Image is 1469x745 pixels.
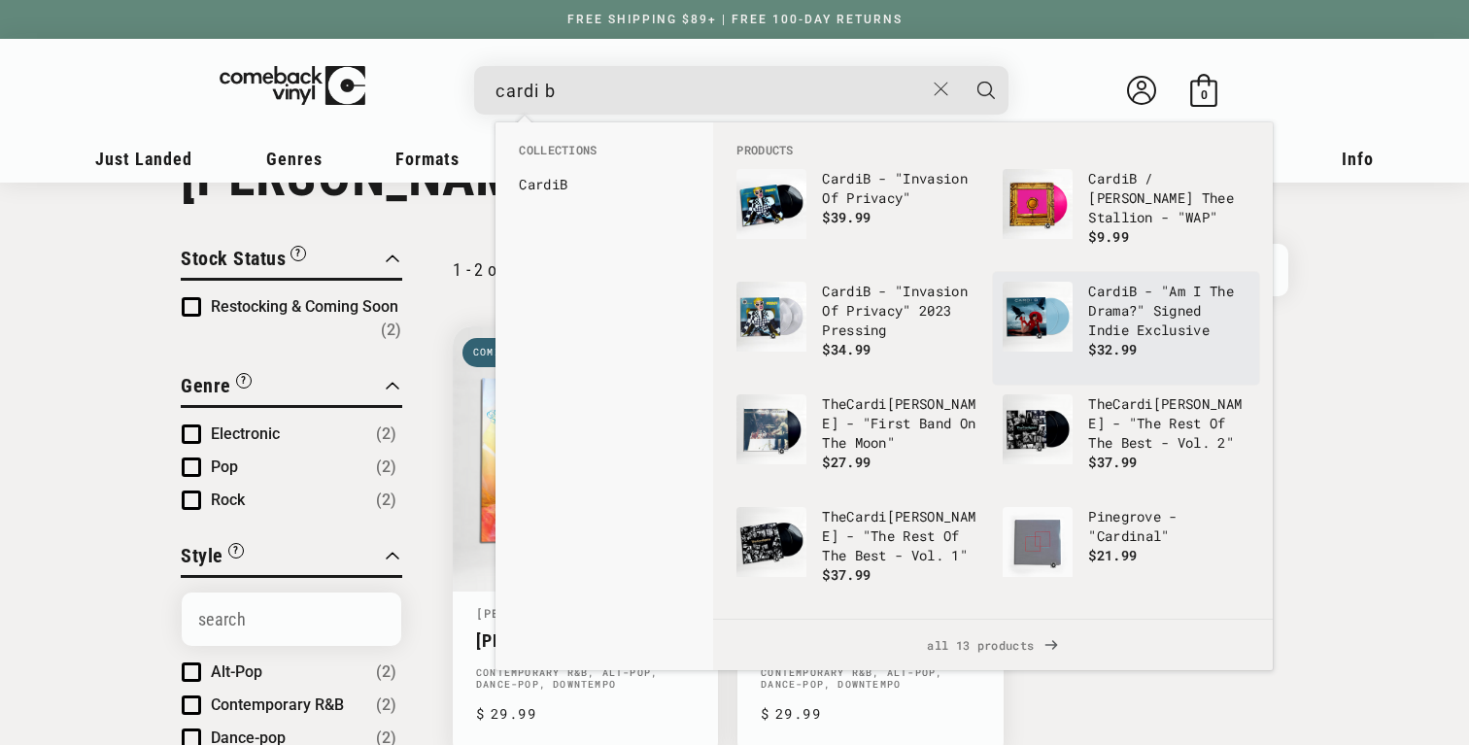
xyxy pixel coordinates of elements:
[736,507,806,577] img: The Cardigans - "The Rest Of The Best - Vol. 1"
[1088,169,1249,227] p: B / [PERSON_NAME] Thee Stallion - "WAP"
[727,272,993,385] li: products: Cardi B - "Invasion Of Privacy" 2023 Pressing
[1088,546,1137,564] span: $21.99
[1003,394,1073,464] img: The Cardigans - "The Rest Of The Best - Vol. 2"
[376,660,396,684] span: Number of products: (2)
[993,385,1259,497] li: products: The Cardigans - "The Rest Of The Best - Vol. 2"
[713,122,1273,619] div: Products
[993,272,1259,385] li: products: Cardi B - "Am I The Drama?" Signed Indie Exclusive
[519,175,690,194] a: CardiB
[1097,526,1138,545] b: Cardi
[211,662,262,681] span: Alt-Pop
[1088,282,1129,300] b: Cardi
[181,247,286,270] span: Stock Status
[211,457,238,476] span: Pop
[736,507,983,600] a: The Cardigans - "The Rest Of The Best - Vol. 1" TheCardi[PERSON_NAME] - "The Rest Of The Best - V...
[376,489,396,512] span: Number of products: (2)
[395,149,460,169] span: Formats
[727,159,993,272] li: products: Cardi B - "Invasion Of Privacy"
[181,244,306,278] button: Filter by Stock Status
[376,456,396,479] span: Number of products: (2)
[181,374,231,397] span: Genre
[474,66,1008,115] div: Search
[846,507,887,525] b: Cardi
[376,694,396,717] span: Number of products: (2)
[211,297,398,316] span: Restocking & Coming Soon
[727,610,993,723] li: products: The Cardigans - "Gran Turismo"
[1088,227,1129,246] span: $9.99
[476,630,695,651] a: [PERSON_NAME]
[727,142,1259,159] li: Products
[376,423,396,446] span: Number of products: (2)
[1003,282,1249,375] a: Cardi B - "Am I The Drama?" Signed Indie Exclusive CardiB - "Am I The Drama?" Signed Indie Exclus...
[211,491,245,509] span: Rock
[736,394,983,488] a: The Cardigans - "First Band On The Moon" TheCardi[PERSON_NAME] - "First Band On The Moon" $27.99
[736,394,806,464] img: The Cardigans - "First Band On The Moon"
[1088,282,1249,340] p: B - "Am I The Drama?" Signed Indie Exclusive
[736,282,983,375] a: Cardi B - "Invasion Of Privacy" 2023 Pressing CardiB - "Invasion Of Privacy" 2023 Pressing $34.99
[211,424,280,443] span: Electronic
[822,282,983,340] p: B - "Invasion Of Privacy" 2023 Pressing
[1088,394,1249,453] p: The [PERSON_NAME] - "The Rest Of The Best - Vol. 2"
[727,385,993,497] li: products: The Cardigans - "First Band On The Moon"
[1088,169,1129,187] b: Cardi
[1088,340,1137,358] span: $32.99
[993,497,1259,610] li: products: Pinegrove - "Cardinal"
[993,159,1259,272] li: products: Cardi B / Megan Thee Stallion - "WAP"
[993,610,1259,723] li: products: Alexisonfire - "Old Crows / Young Cardinals"
[822,169,863,187] b: Cardi
[509,142,700,169] li: Collections
[736,282,806,352] img: Cardi B - "Invasion Of Privacy" 2023 Pressing
[1003,169,1249,262] a: Cardi B / Megan Thee Stallion - "WAP" CardiB / [PERSON_NAME] Thee Stallion - "WAP" $9.99
[822,208,871,226] span: $39.99
[924,68,960,111] button: Close
[822,169,983,208] p: B - "Invasion Of Privacy"
[548,13,922,26] a: FREE SHIPPING $89+ | FREE 100-DAY RETURNS
[822,565,871,584] span: $37.99
[1003,507,1249,600] a: Pinegrove - "Cardinal" Pinegrove - "Cardinal" $21.99
[476,605,580,621] a: [PERSON_NAME]
[1112,394,1153,413] b: Cardi
[181,544,223,567] span: Style
[519,175,560,193] b: Cardi
[381,319,401,342] span: Number of products: (2)
[181,541,244,575] button: Filter by Style
[713,620,1273,670] a: all 13 products
[453,259,584,280] p: 1 - 2 of 2 products
[822,394,983,453] p: The [PERSON_NAME] - "First Band On The Moon"
[727,497,993,610] li: products: The Cardigans - "The Rest Of The Best - Vol. 1"
[822,282,863,300] b: Cardi
[182,593,401,646] input: Search Options
[822,453,871,471] span: $27.99
[95,149,192,169] span: Just Landed
[822,507,983,565] p: The [PERSON_NAME] - "The Rest Of The Best - Vol. 1"
[1342,149,1374,169] span: Info
[495,71,924,111] input: When autocomplete results are available use up and down arrows to review and enter to select
[1088,453,1137,471] span: $37.99
[729,620,1257,670] span: all 13 products
[962,66,1010,115] button: Search
[1003,282,1073,352] img: Cardi B - "Am I The Drama?" Signed Indie Exclusive
[509,169,700,200] li: collections: Cardi B
[1201,87,1208,102] span: 0
[1003,169,1073,239] img: Cardi B / Megan Thee Stallion - "WAP"
[495,122,713,210] div: Collections
[846,394,887,413] b: Cardi
[736,169,983,262] a: Cardi B - "Invasion Of Privacy" CardiB - "Invasion Of Privacy" $39.99
[736,169,806,239] img: Cardi B - "Invasion Of Privacy"
[1088,507,1249,546] p: Pinegrove - " nal"
[181,371,252,405] button: Filter by Genre
[266,149,323,169] span: Genres
[713,619,1273,670] div: View All
[211,695,344,714] span: Contemporary R&B
[1003,507,1073,577] img: Pinegrove - "Cardinal"
[822,340,871,358] span: $34.99
[1003,394,1249,488] a: The Cardigans - "The Rest Of The Best - Vol. 2" TheCardi[PERSON_NAME] - "The Rest Of The Best - V...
